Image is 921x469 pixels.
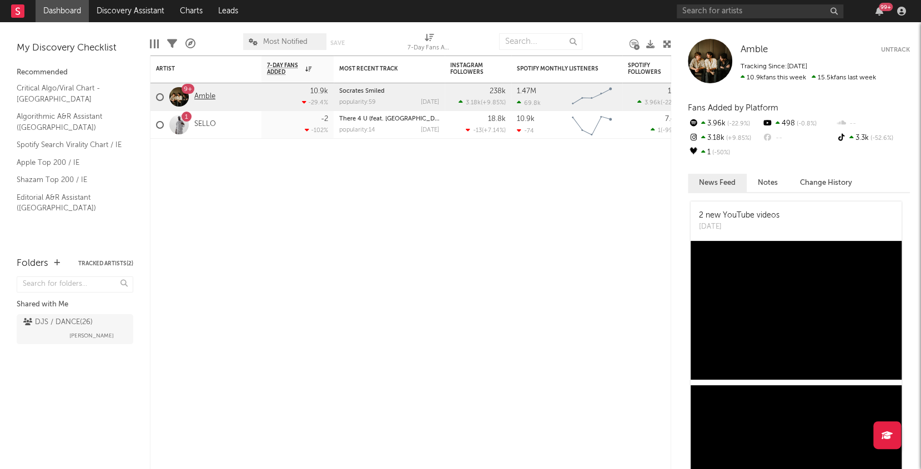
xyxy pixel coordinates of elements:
[69,329,114,342] span: [PERSON_NAME]
[17,66,133,79] div: Recommended
[263,38,308,46] span: Most Notified
[194,120,216,129] a: SELLO
[339,88,439,94] div: Socrates Smiled
[330,40,345,46] button: Save
[677,4,843,18] input: Search for artists
[488,115,506,123] div: 18.8k
[17,298,133,311] div: Shared with Me
[466,127,506,134] div: ( )
[875,7,883,16] button: 99+
[741,63,807,70] span: Tracking Since: [DATE]
[339,65,422,72] div: Most Recent Track
[741,44,768,56] a: Amble
[267,62,303,75] span: 7-Day Fans Added
[637,99,683,106] div: ( )
[688,131,762,145] div: 3.18k
[724,135,751,142] span: +9.85 %
[17,82,122,105] a: Critical Algo/Viral Chart - [GEOGRAPHIC_DATA]
[645,100,661,106] span: 3.96k
[17,157,122,169] a: Apple Top 200 / IE
[517,115,535,123] div: 10.9k
[17,110,122,133] a: Algorithmic A&R Assistant ([GEOGRAPHIC_DATA])
[762,131,836,145] div: --
[668,88,683,95] div: 150k
[339,99,376,105] div: popularity: 59
[490,88,506,95] div: 238k
[450,62,489,75] div: Instagram Followers
[499,33,582,50] input: Search...
[17,276,133,293] input: Search for folders...
[466,100,481,106] span: 3.18k
[567,111,617,139] svg: Chart title
[881,44,910,56] button: Untrack
[794,121,816,127] span: -0.8 %
[879,3,893,11] div: 99 +
[339,127,375,133] div: popularity: 14
[662,128,682,134] span: -99.1 %
[628,62,667,75] div: Spotify Followers
[17,191,122,214] a: Editorial A&R Assistant ([GEOGRAPHIC_DATA])
[339,116,450,122] a: There 4 U (feat. [GEOGRAPHIC_DATA])
[17,257,48,270] div: Folders
[836,117,910,131] div: --
[741,74,806,81] span: 10.9k fans this week
[302,99,328,106] div: -29.4 %
[484,128,504,134] span: +7.14 %
[836,131,910,145] div: 3.3k
[321,115,328,123] div: -2
[662,100,682,106] span: -22.9 %
[726,121,750,127] span: -22.9 %
[473,128,482,134] span: -13
[789,174,863,192] button: Change History
[517,99,541,107] div: 69.8k
[23,316,93,329] div: DJS / DANCE ( 26 )
[688,117,762,131] div: 3.96k
[688,174,747,192] button: News Feed
[688,104,778,112] span: Fans Added by Platform
[699,221,779,233] div: [DATE]
[421,127,439,133] div: [DATE]
[665,115,683,123] div: 7.48k
[869,135,893,142] span: -52.6 %
[339,116,439,122] div: There 4 U (feat. BUZA)
[688,145,762,160] div: 1
[711,150,730,156] span: -50 %
[167,28,177,60] div: Filters
[17,314,133,344] a: DJS / DANCE(26)[PERSON_NAME]
[699,210,779,221] div: 2 new YouTube videos
[517,88,536,95] div: 1.47M
[310,88,328,95] div: 10.9k
[78,261,133,266] button: Tracked Artists(2)
[517,127,534,134] div: -74
[156,65,239,72] div: Artist
[741,74,876,81] span: 15.5k fans last week
[305,127,328,134] div: -102 %
[741,45,768,54] span: Amble
[185,28,195,60] div: A&R Pipeline
[339,88,385,94] a: Socrates Smiled
[762,117,836,131] div: 498
[747,174,789,192] button: Notes
[482,100,504,106] span: +9.85 %
[421,99,439,105] div: [DATE]
[17,42,133,55] div: My Discovery Checklist
[407,42,452,55] div: 7-Day Fans Added (7-Day Fans Added)
[17,139,122,151] a: Spotify Search Virality Chart / IE
[567,83,617,111] svg: Chart title
[407,28,452,60] div: 7-Day Fans Added (7-Day Fans Added)
[651,127,683,134] div: ( )
[459,99,506,106] div: ( )
[194,92,215,102] a: Amble
[517,65,600,72] div: Spotify Monthly Listeners
[658,128,661,134] span: 1
[17,174,122,186] a: Shazam Top 200 / IE
[150,28,159,60] div: Edit Columns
